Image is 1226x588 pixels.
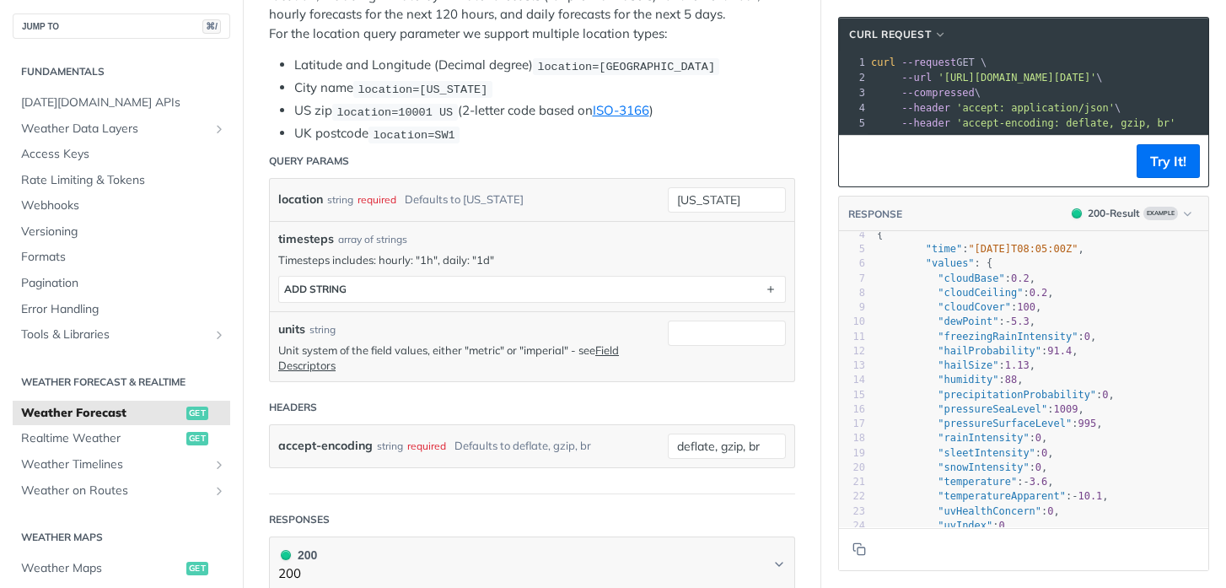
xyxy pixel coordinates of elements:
[1035,432,1041,444] span: 0
[278,434,373,458] label: accept-encoding
[839,100,868,116] div: 4
[21,456,208,473] span: Weather Timelines
[212,484,226,498] button: Show subpages for Weather on Routes
[871,57,987,68] span: GET \
[278,343,619,372] a: Field Descriptors
[877,432,1047,444] span: : ,
[212,458,226,472] button: Show subpages for Weather Timelines
[1035,461,1041,473] span: 0
[877,461,1047,473] span: : ,
[377,434,403,458] div: string
[294,101,795,121] li: US zip (2-letter code based on )
[839,475,865,489] div: 21
[294,78,795,98] li: City name
[278,564,317,584] p: 200
[847,206,903,223] button: RESPONSE
[938,476,1017,488] span: "temperature"
[1078,490,1102,502] span: 10.1
[901,72,932,84] span: --url
[901,57,956,68] span: --request
[772,558,786,571] svg: Chevron
[21,405,182,422] span: Weather Forecast
[839,446,865,461] div: 19
[278,230,334,248] span: timesteps
[1072,208,1082,218] span: 200
[1047,505,1053,517] span: 0
[13,478,230,504] a: Weather on RoutesShow subpages for Weather on Routes
[1005,359,1030,371] span: 1.13
[1011,316,1030,327] span: 5.3
[21,146,226,163] span: Access Keys
[1011,272,1030,284] span: 0.2
[999,520,1005,531] span: 0
[13,375,230,390] h2: Weather Forecast & realtime
[21,94,226,111] span: [DATE][DOMAIN_NAME] APIs
[1023,476,1029,488] span: -
[1030,287,1048,299] span: 0.2
[186,407,208,420] span: get
[294,124,795,143] li: UK postcode
[13,193,230,218] a: Webhooks
[839,116,868,131] div: 5
[454,434,591,458] div: Defaults to deflate, gzip, br
[877,287,1054,299] span: : ,
[877,490,1109,502] span: : ,
[336,105,453,118] span: location=10001 US
[1063,205,1200,222] button: 200200-ResultExample
[21,121,208,138] span: Weather Data Layers
[373,128,454,141] span: location=SW1
[294,56,795,75] li: Latitude and Longitude (Decimal degree)
[212,328,226,342] button: Show subpages for Tools & Libraries
[407,434,446,458] div: required
[938,331,1078,343] span: "freezingRainIntensity"
[13,556,230,581] a: Weather Mapsget
[871,57,895,68] span: curl
[21,249,226,266] span: Formats
[847,537,871,562] button: Copy to clipboard
[877,447,1054,459] span: : ,
[1078,418,1096,429] span: 995
[1030,476,1048,488] span: 3.6
[847,148,871,174] button: Copy to clipboard
[278,321,305,338] label: units
[186,562,208,575] span: get
[21,224,226,240] span: Versioning
[839,359,865,373] div: 13
[839,461,865,475] div: 20
[938,490,1066,502] span: "temperatureApparent"
[839,489,865,504] div: 22
[839,431,865,445] div: 18
[13,401,230,426] a: Weather Forecastget
[839,70,868,85] div: 2
[21,275,226,292] span: Pagination
[278,187,323,212] label: location
[13,530,230,545] h2: Weather Maps
[327,187,353,212] div: string
[839,272,865,286] div: 7
[1041,447,1047,459] span: 0
[877,345,1078,357] span: : ,
[938,461,1029,473] span: "snowIntensity"
[13,426,230,451] a: Realtime Weatherget
[1137,144,1200,178] button: Try It!
[839,344,865,359] div: 12
[278,546,317,564] div: 200
[877,403,1084,415] span: : ,
[877,257,992,269] span: : {
[13,116,230,142] a: Weather Data LayersShow subpages for Weather Data Layers
[877,316,1035,327] span: : ,
[269,400,317,415] div: Headers
[358,83,487,95] span: location=[US_STATE]
[13,64,230,79] h2: Fundamentals
[358,187,396,212] div: required
[1005,374,1017,386] span: 88
[877,418,1102,429] span: : ,
[877,476,1054,488] span: : ,
[938,72,1096,84] span: '[URL][DOMAIN_NAME][DATE]'
[1047,345,1072,357] span: 91.4
[871,72,1103,84] span: \
[839,402,865,417] div: 16
[877,359,1035,371] span: : ,
[593,102,649,118] a: ISO-3166
[938,447,1035,459] span: "sleetIntensity"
